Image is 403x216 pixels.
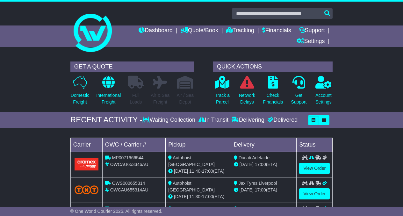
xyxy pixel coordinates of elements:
span: [DATE] [240,187,254,192]
span: © One World Courier 2025. All rights reserved. [70,209,162,214]
div: - (ETA) [168,168,228,175]
span: 11:40 [189,169,200,174]
a: Dashboard [139,25,173,36]
td: Carrier [70,138,102,152]
a: Financials [262,25,291,36]
div: QUICK ACTIONS [213,61,333,72]
a: DomesticFreight [70,76,90,109]
a: Track aParcel [215,76,230,109]
div: Delivering [230,117,266,124]
div: RECENT ACTIVITY - [70,115,142,125]
span: OWCAU655314AU [110,187,148,192]
span: [DATE] [174,194,188,199]
div: Waiting Collection [142,117,197,124]
a: View Order [299,163,330,174]
p: Account Settings [315,92,332,105]
span: Careflight Ltd [239,206,265,211]
div: - (ETA) [168,193,228,200]
span: OWCAU653346AU [110,162,148,167]
span: 17:00 [255,187,266,192]
div: In Transit [197,117,230,124]
a: InternationalFreight [96,76,121,109]
p: Check Financials [263,92,283,105]
span: Autohoist [GEOGRAPHIC_DATA] [168,155,215,167]
td: Pickup [166,138,231,152]
p: Air / Sea Depot [176,92,194,105]
span: 17:00 [202,169,213,174]
p: Air & Sea Freight [151,92,169,105]
img: TNT_Domestic.png [75,185,98,194]
span: [DATE] [240,162,254,167]
div: (ETA) [234,161,294,168]
span: 17:00 [255,162,266,167]
div: (ETA) [234,187,294,193]
span: Autohoist [GEOGRAPHIC_DATA] [168,181,215,192]
a: Quote/Book [181,25,218,36]
span: Ducati Adelaide [239,155,270,160]
a: Tracking [226,25,254,36]
a: AccountSettings [315,76,332,109]
p: Network Delays [239,92,255,105]
td: Status [297,138,333,152]
img: Aramex.png [75,158,98,170]
p: Track a Parcel [215,92,230,105]
a: Settings [297,36,325,47]
a: CheckFinancials [263,76,283,109]
p: Full Loads [128,92,144,105]
span: OWS000652018 [112,206,145,211]
div: Delivered [266,117,298,124]
p: Get Support [291,92,306,105]
span: 11:30 [189,194,200,199]
p: International Freight [96,92,121,105]
a: View Order [299,188,330,199]
a: GetSupport [291,76,307,109]
a: Support [299,25,325,36]
span: OWS000655314 [112,181,145,186]
span: 17:00 [202,194,213,199]
td: OWC / Carrier # [102,138,165,152]
span: [DATE] [174,169,188,174]
div: GET A QUOTE [70,61,194,72]
span: Jax Tyres Liverpool [239,181,277,186]
p: Domestic Freight [71,92,89,105]
a: NetworkDelays [239,76,255,109]
td: Delivery [231,138,297,152]
span: MP0071666544 [112,155,144,160]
